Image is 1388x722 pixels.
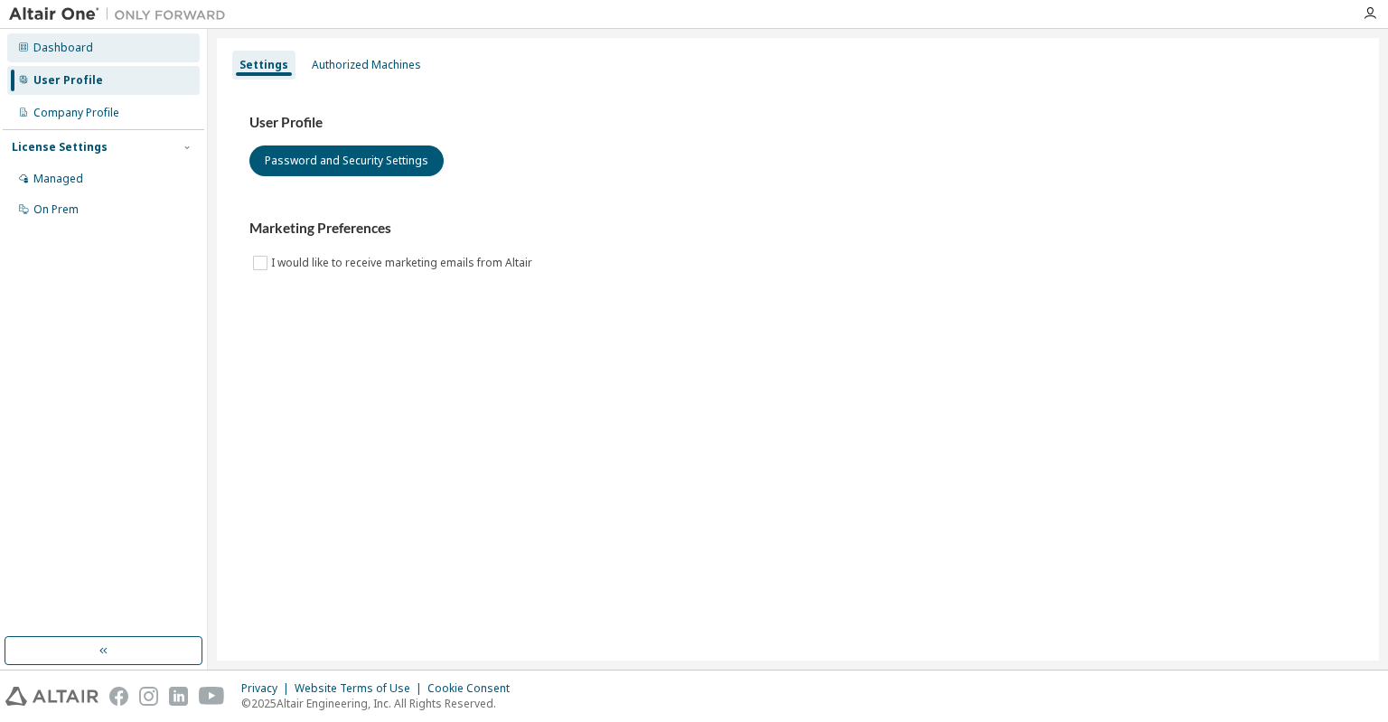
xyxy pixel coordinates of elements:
div: Website Terms of Use [295,681,427,696]
div: Company Profile [33,106,119,120]
img: altair_logo.svg [5,687,98,706]
div: Cookie Consent [427,681,520,696]
img: linkedin.svg [169,687,188,706]
div: Dashboard [33,41,93,55]
label: I would like to receive marketing emails from Altair [271,252,536,274]
div: License Settings [12,140,108,155]
img: instagram.svg [139,687,158,706]
div: Privacy [241,681,295,696]
div: On Prem [33,202,79,217]
div: User Profile [33,73,103,88]
img: youtube.svg [199,687,225,706]
h3: User Profile [249,114,1346,132]
img: facebook.svg [109,687,128,706]
div: Managed [33,172,83,186]
button: Password and Security Settings [249,145,444,176]
div: Settings [239,58,288,72]
h3: Marketing Preferences [249,220,1346,238]
div: Authorized Machines [312,58,421,72]
img: Altair One [9,5,235,23]
p: © 2025 Altair Engineering, Inc. All Rights Reserved. [241,696,520,711]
